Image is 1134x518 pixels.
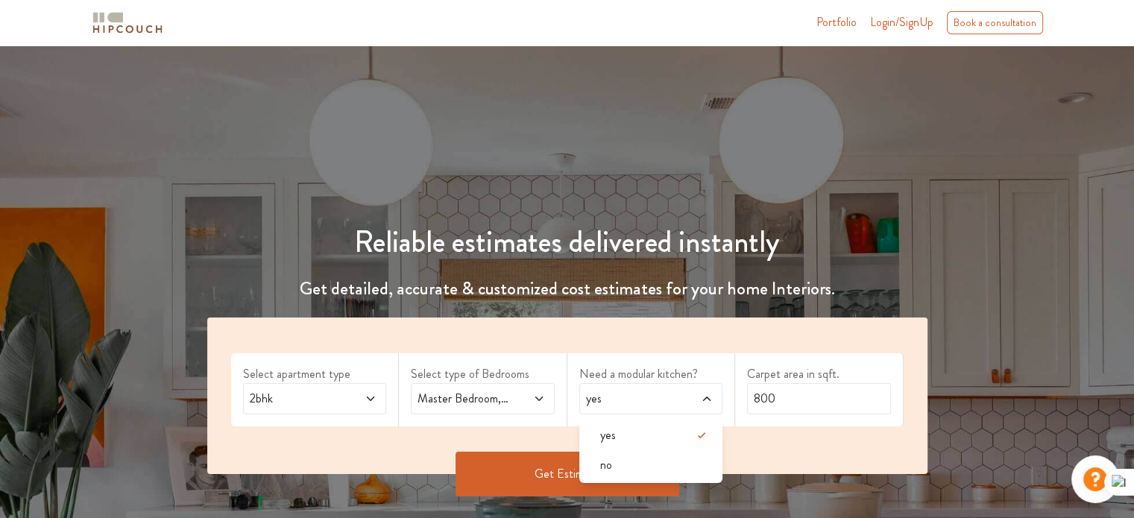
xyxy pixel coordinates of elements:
[198,278,936,300] h4: Get detailed, accurate & customized cost estimates for your home Interiors.
[747,383,891,414] input: Enter area sqft
[816,13,857,31] a: Portfolio
[90,10,165,36] img: logo-horizontal.svg
[579,365,723,383] label: Need a modular kitchen?
[243,365,387,383] label: Select apartment type
[583,390,681,408] span: yes
[411,365,555,383] label: Select type of Bedrooms
[90,6,165,40] span: logo-horizontal.svg
[747,365,891,383] label: Carpet area in sqft.
[415,390,512,408] span: Master Bedroom,Parents
[947,11,1043,34] div: Book a consultation
[247,390,344,408] span: 2bhk
[600,426,616,444] span: yes
[870,13,933,31] span: Login/SignUp
[600,456,612,474] span: no
[198,224,936,260] h1: Reliable estimates delivered instantly
[456,452,679,496] button: Get Estimate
